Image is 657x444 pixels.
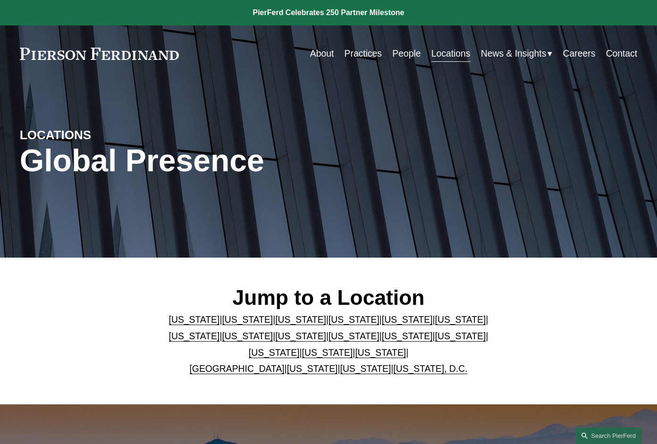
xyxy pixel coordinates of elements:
[481,44,553,63] a: folder dropdown
[169,314,220,325] a: [US_STATE]
[287,363,338,374] a: [US_STATE]
[302,347,353,358] a: [US_STATE]
[355,347,406,358] a: [US_STATE]
[169,331,220,341] a: [US_STATE]
[606,44,638,63] a: Contact
[576,427,642,444] a: Search this site
[328,314,379,325] a: [US_STATE]
[20,143,431,179] h1: Global Presence
[340,363,391,374] a: [US_STATE]
[392,44,421,63] a: People
[382,314,433,325] a: [US_STATE]
[20,127,174,143] h4: LOCATIONS
[435,331,486,341] a: [US_STATE]
[249,347,300,358] a: [US_STATE]
[148,285,508,310] h2: Jump to a Location
[275,331,326,341] a: [US_STATE]
[190,363,285,374] a: [GEOGRAPHIC_DATA]
[382,331,433,341] a: [US_STATE]
[431,44,471,63] a: Locations
[222,314,273,325] a: [US_STATE]
[393,363,467,374] a: [US_STATE], D.C.
[222,331,273,341] a: [US_STATE]
[481,45,547,62] span: News & Insights
[328,331,379,341] a: [US_STATE]
[310,44,334,63] a: About
[345,44,382,63] a: Practices
[275,314,326,325] a: [US_STATE]
[563,44,596,63] a: Careers
[435,314,486,325] a: [US_STATE]
[148,311,508,377] p: | | | | | | | | | | | | | | | | | |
